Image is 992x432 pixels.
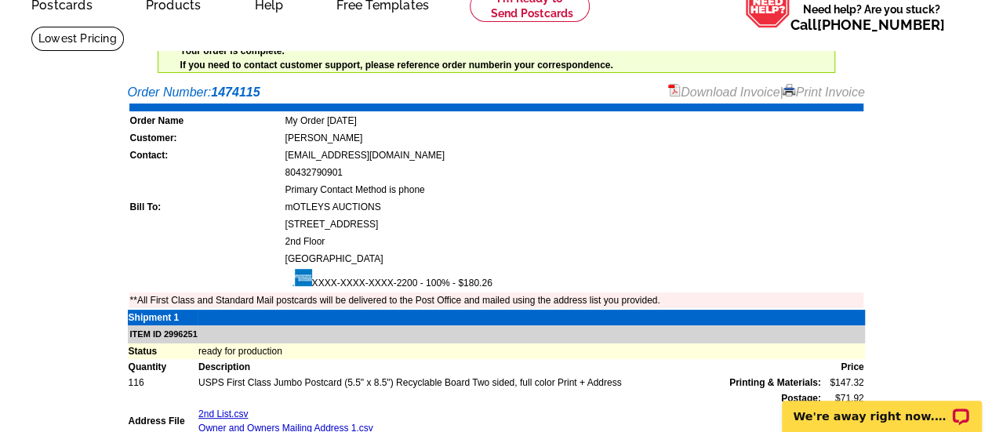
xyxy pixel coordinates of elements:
a: Download Invoice [668,85,779,99]
td: [EMAIL_ADDRESS][DOMAIN_NAME] [285,147,863,163]
td: 2nd Floor [285,234,863,249]
td: [GEOGRAPHIC_DATA] [285,251,863,267]
img: small-print-icon.gif [783,84,795,96]
td: Shipment 1 [128,310,198,325]
a: Print Invoice [783,85,864,99]
div: Order Number: [128,83,865,102]
strong: Your order is complete. [180,45,285,56]
img: small-pdf-icon.gif [668,84,681,96]
td: Primary Contact Method is phone [285,182,863,198]
td: [STREET_ADDRESS] [285,216,863,232]
td: Status [128,343,198,359]
td: 116 [128,375,198,390]
td: Customer: [129,130,283,146]
td: Contact: [129,147,283,163]
td: XXXX-XXXX-XXXX-2200 - 100% - $180.26 [285,268,863,291]
iframe: LiveChat chat widget [772,383,992,432]
td: $147.32 [822,375,865,390]
td: Quantity [128,359,198,375]
td: Bill To: [129,199,283,215]
td: [PERSON_NAME] [285,130,863,146]
span: Call [790,16,945,33]
td: ITEM ID 2996251 [128,325,865,343]
td: My Order [DATE] [285,113,863,129]
td: ready for production [198,343,865,359]
td: mOTLEYS AUCTIONS [285,199,863,215]
div: | [668,83,865,102]
span: Need help? Are you stuck? [790,2,953,33]
img: amex.gif [285,269,312,286]
td: Description [198,359,822,375]
td: **All First Class and Standard Mail postcards will be delivered to the Post Office and mailed usi... [129,292,863,308]
span: Printing & Materials: [729,376,821,390]
strong: 1474115 [211,85,260,99]
a: 2nd List.csv [198,408,248,419]
td: 80432790901 [285,165,863,180]
td: Order Name [129,113,283,129]
td: USPS First Class Jumbo Postcard (5.5" x 8.5") Recyclable Board Two sided, full color Print + Address [198,375,822,390]
td: Price [822,359,865,375]
a: [PHONE_NUMBER] [817,16,945,33]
